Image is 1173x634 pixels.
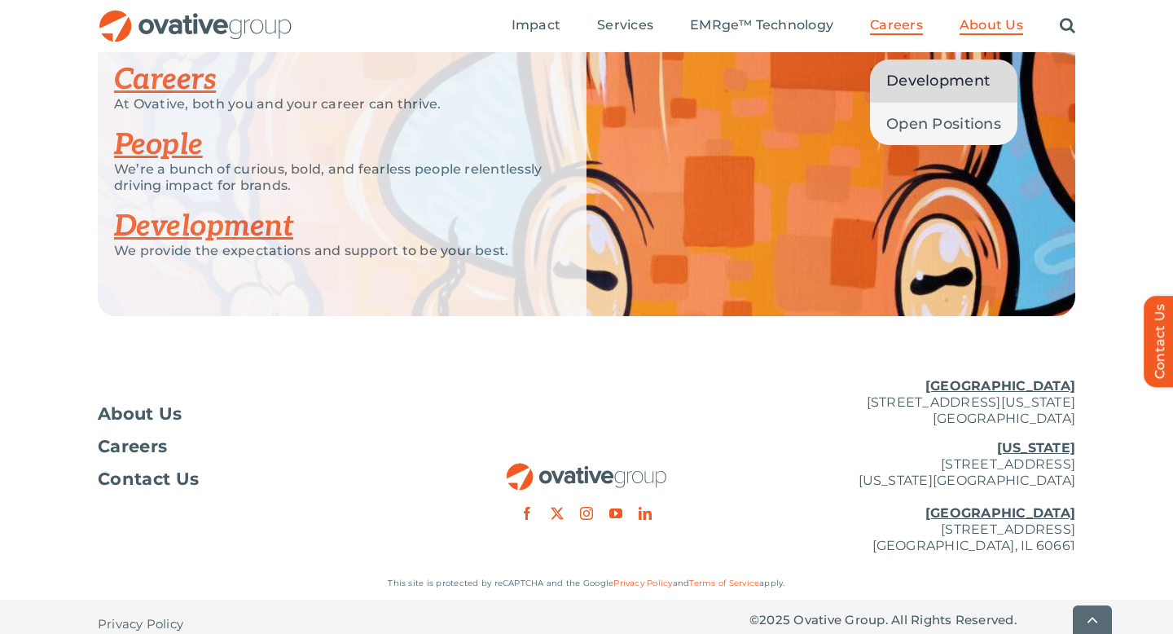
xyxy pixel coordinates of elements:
[870,17,923,33] span: Careers
[98,438,167,455] span: Careers
[997,440,1075,456] u: [US_STATE]
[551,507,564,520] a: twitter
[925,505,1075,521] u: [GEOGRAPHIC_DATA]
[749,440,1075,554] p: [STREET_ADDRESS] [US_STATE][GEOGRAPHIC_DATA] [STREET_ADDRESS] [GEOGRAPHIC_DATA], IL 60661
[925,378,1075,394] u: [GEOGRAPHIC_DATA]
[597,17,653,35] a: Services
[98,406,182,422] span: About Us
[690,17,833,35] a: EMRge™ Technology
[886,112,1001,135] span: Open Positions
[613,578,672,588] a: Privacy Policy
[689,578,759,588] a: Terms of Service
[639,507,652,520] a: linkedin
[98,406,424,422] a: About Us
[98,616,183,632] span: Privacy Policy
[749,378,1075,427] p: [STREET_ADDRESS][US_STATE] [GEOGRAPHIC_DATA]
[960,17,1023,33] span: About Us
[870,17,923,35] a: Careers
[98,438,424,455] a: Careers
[114,96,546,112] p: At Ovative, both you and your career can thrive.
[114,209,293,244] a: Development
[886,69,990,92] span: Development
[512,17,560,33] span: Impact
[98,575,1075,592] p: This site is protected by reCAPTCHA and the Google and apply.
[521,507,534,520] a: facebook
[505,461,668,477] a: OG_Full_horizontal_RGB
[870,103,1017,145] a: Open Positions
[870,59,1017,102] a: Development
[597,17,653,33] span: Services
[960,17,1023,35] a: About Us
[690,17,833,33] span: EMRge™ Technology
[98,8,293,24] a: OG_Full_horizontal_RGB
[114,243,546,259] p: We provide the expectations and support to be your best.
[512,17,560,35] a: Impact
[114,62,216,98] a: Careers
[98,471,199,487] span: Contact Us
[114,127,203,163] a: People
[580,507,593,520] a: instagram
[98,471,424,487] a: Contact Us
[114,161,546,194] p: We’re a bunch of curious, bold, and fearless people relentlessly driving impact for brands.
[749,612,1075,628] p: © Ovative Group. All Rights Reserved.
[759,612,790,627] span: 2025
[1060,17,1075,35] a: Search
[98,406,424,487] nav: Footer Menu
[609,507,622,520] a: youtube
